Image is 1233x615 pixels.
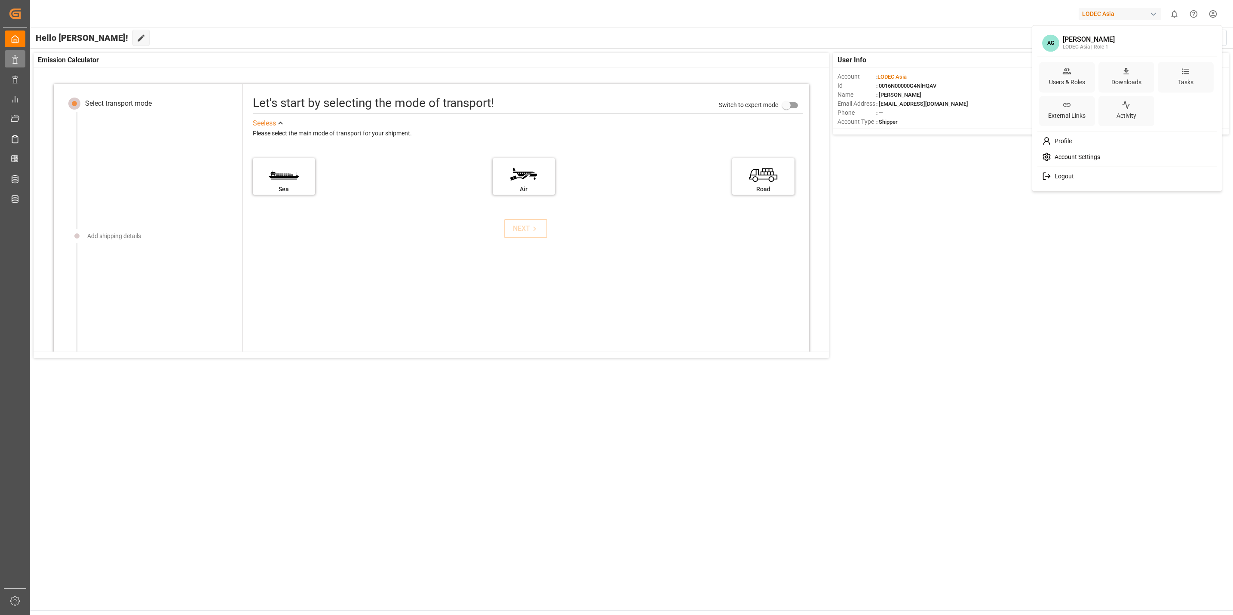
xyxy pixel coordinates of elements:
[1046,110,1087,122] div: External Links
[1051,153,1100,161] span: Account Settings
[1110,76,1143,88] div: Downloads
[1042,34,1059,52] span: AG
[1176,76,1195,88] div: Tasks
[1115,110,1138,122] div: Activity
[1047,76,1087,88] div: Users & Roles
[1051,173,1074,181] span: Logout
[1063,36,1115,43] div: [PERSON_NAME]
[1063,43,1115,51] div: LODEC Asia | Role 1
[1051,138,1072,145] span: Profile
